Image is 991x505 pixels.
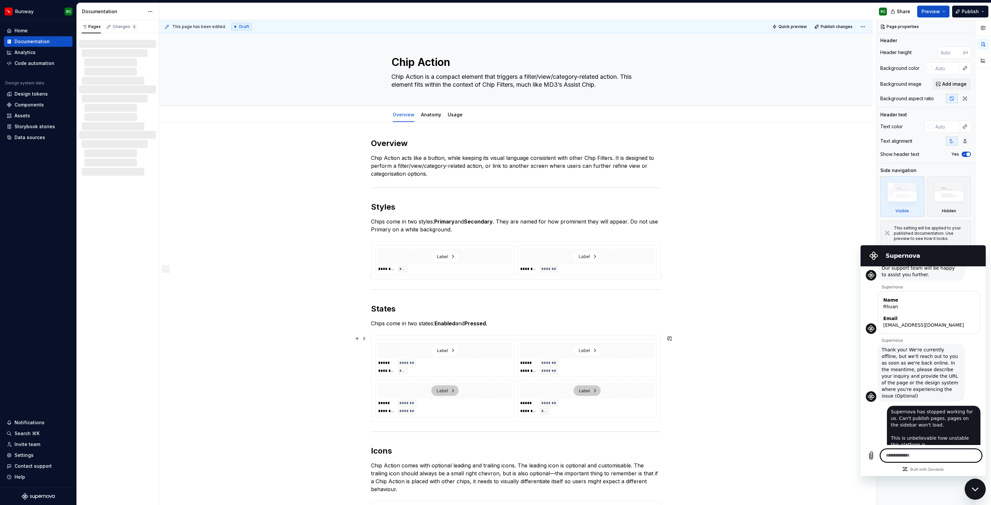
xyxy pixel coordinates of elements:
[770,22,810,31] button: Quick preview
[4,36,72,47] a: Documentation
[14,134,45,141] div: Data sources
[965,479,986,500] iframe: Button to launch messaging window, conversation in progress
[880,138,912,144] div: Text alignment
[14,123,55,130] div: Storybook stories
[390,72,639,90] textarea: Chip Action is a compact element that triggers a filter/view/category-related action. This elemen...
[4,110,72,121] a: Assets
[821,24,853,29] span: Publish changes
[933,121,959,133] input: Auto
[448,112,463,117] a: Usage
[14,419,44,426] div: Notifications
[390,107,417,121] div: Overview
[14,27,28,34] div: Home
[4,439,72,450] a: Invite team
[933,78,971,90] button: Add image
[14,430,40,437] div: Search ⌘K
[371,202,661,212] h2: Styles
[445,107,465,121] div: Usage
[371,319,661,327] p: Chips come in two states: and .
[1,4,75,18] button: RunwayRC
[917,6,949,17] button: Preview
[4,417,72,428] button: Notifications
[371,138,661,149] h2: Overview
[880,167,917,174] div: Side navigation
[880,81,921,87] div: Background image
[22,493,55,500] svg: Supernova Logo
[14,38,50,45] div: Documentation
[465,320,486,327] strong: Pressed
[942,208,956,214] div: Hidden
[880,65,920,72] div: Background color
[779,24,807,29] span: Quick preview
[393,112,414,117] a: Overview
[921,8,940,15] span: Preview
[4,58,72,69] a: Code automation
[4,121,72,132] a: Storybook stories
[812,22,856,31] button: Publish changes
[4,100,72,110] a: Components
[880,123,903,130] div: Text color
[895,208,909,214] div: Visible
[15,8,34,15] div: Runway
[880,176,924,217] div: Visible
[14,91,48,97] div: Design tokens
[4,47,72,58] a: Analytics
[938,46,963,58] input: Auto
[434,218,455,225] strong: Primary
[14,112,30,119] div: Assets
[880,151,919,158] div: Show header text
[371,446,661,456] h2: Icons
[881,9,886,14] div: RC
[952,6,988,17] button: Publish
[4,450,72,460] a: Settings
[82,24,101,29] div: Pages
[897,8,910,15] span: Share
[4,461,72,471] button: Contact support
[963,50,968,55] p: px
[5,8,13,15] img: 6b187050-a3ed-48aa-8485-808e17fcee26.png
[14,49,36,56] div: Analytics
[5,80,44,86] div: Design system data
[421,112,441,117] a: Anatomy
[880,49,912,56] div: Header height
[239,24,249,29] span: Draft
[4,428,72,439] button: Search ⌘K
[887,6,915,17] button: Share
[82,8,144,15] div: Documentation
[371,218,661,233] p: Chips come in two styles: and . They are named for how prominent they will appear. Do not use Pri...
[4,89,72,99] a: Design tokens
[927,176,971,217] div: Hidden
[418,107,444,121] div: Anatomy
[435,320,455,327] strong: Enabled
[371,304,661,314] h2: States
[14,452,34,459] div: Settings
[172,24,226,29] span: This page has been edited.
[4,25,72,36] a: Home
[113,24,137,29] div: Changes
[880,111,907,118] div: Header text
[962,8,979,15] span: Publish
[951,152,959,157] label: Yes
[933,62,959,74] input: Auto
[464,218,493,225] strong: Secondary
[131,24,137,29] span: 5
[861,245,986,476] iframe: Messaging window
[390,54,639,70] textarea: Chip Action
[894,225,967,241] div: This setting will be applied to your published documentation. Use preview to see how it looks.
[14,474,25,480] div: Help
[371,461,661,493] p: Chip Action comes with optional leading and trailing icons. The leading icon is optional and cust...
[4,132,72,143] a: Data sources
[14,102,44,108] div: Components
